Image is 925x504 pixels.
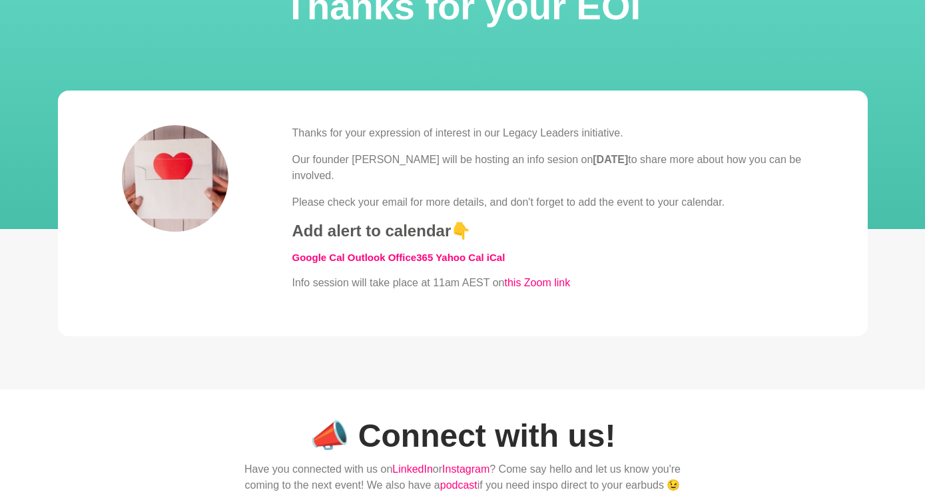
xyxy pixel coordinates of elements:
[440,479,477,491] a: podcast
[292,252,804,264] h5: ​
[593,154,628,165] strong: [DATE]
[505,277,571,288] a: this Zoom link
[348,252,386,263] a: Outlook
[292,252,345,263] a: Google Cal
[292,125,804,141] p: Thanks for your expression of interest in our Legacy Leaders initiative.
[292,221,804,241] h4: Add alert to calendar👇
[228,416,697,456] h1: 📣 Connect with us!
[292,275,804,291] p: Info session will take place at 11am AEST on
[436,252,484,263] a: Yahoo Cal
[487,252,505,263] a: iCal
[442,463,489,475] a: Instagram
[228,461,697,493] p: Have you connected with us on or ? Come say hello and let us know you're coming to the next event...
[388,252,434,263] a: Office365
[292,152,804,184] p: Our founder [PERSON_NAME] will be hosting an info sesion on to share more about how you can be in...
[392,463,433,475] a: LinkedIn
[292,194,804,210] p: Please check your email for more details, and don't forget to add the event to your calendar.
